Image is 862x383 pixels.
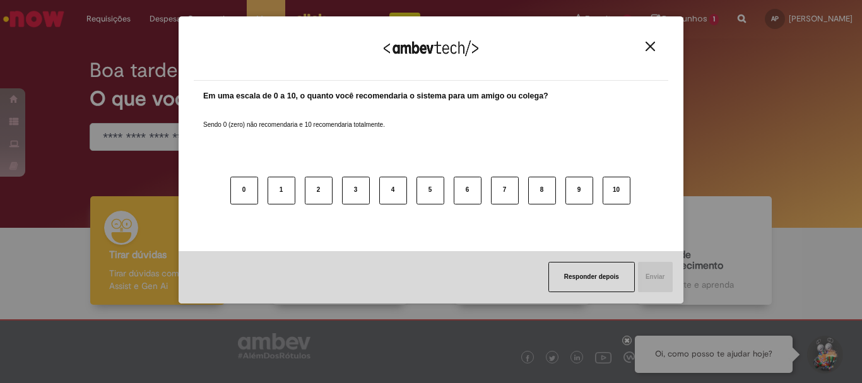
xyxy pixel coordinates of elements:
[642,41,659,52] button: Close
[268,177,295,204] button: 1
[305,177,333,204] button: 2
[528,177,556,204] button: 8
[379,177,407,204] button: 4
[342,177,370,204] button: 3
[203,105,385,129] label: Sendo 0 (zero) não recomendaria e 10 recomendaria totalmente.
[646,42,655,51] img: Close
[203,90,548,102] label: Em uma escala de 0 a 10, o quanto você recomendaria o sistema para um amigo ou colega?
[454,177,481,204] button: 6
[565,177,593,204] button: 9
[384,40,478,56] img: Logo Ambevtech
[548,262,635,292] button: Responder depois
[230,177,258,204] button: 0
[491,177,519,204] button: 7
[603,177,630,204] button: 10
[416,177,444,204] button: 5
